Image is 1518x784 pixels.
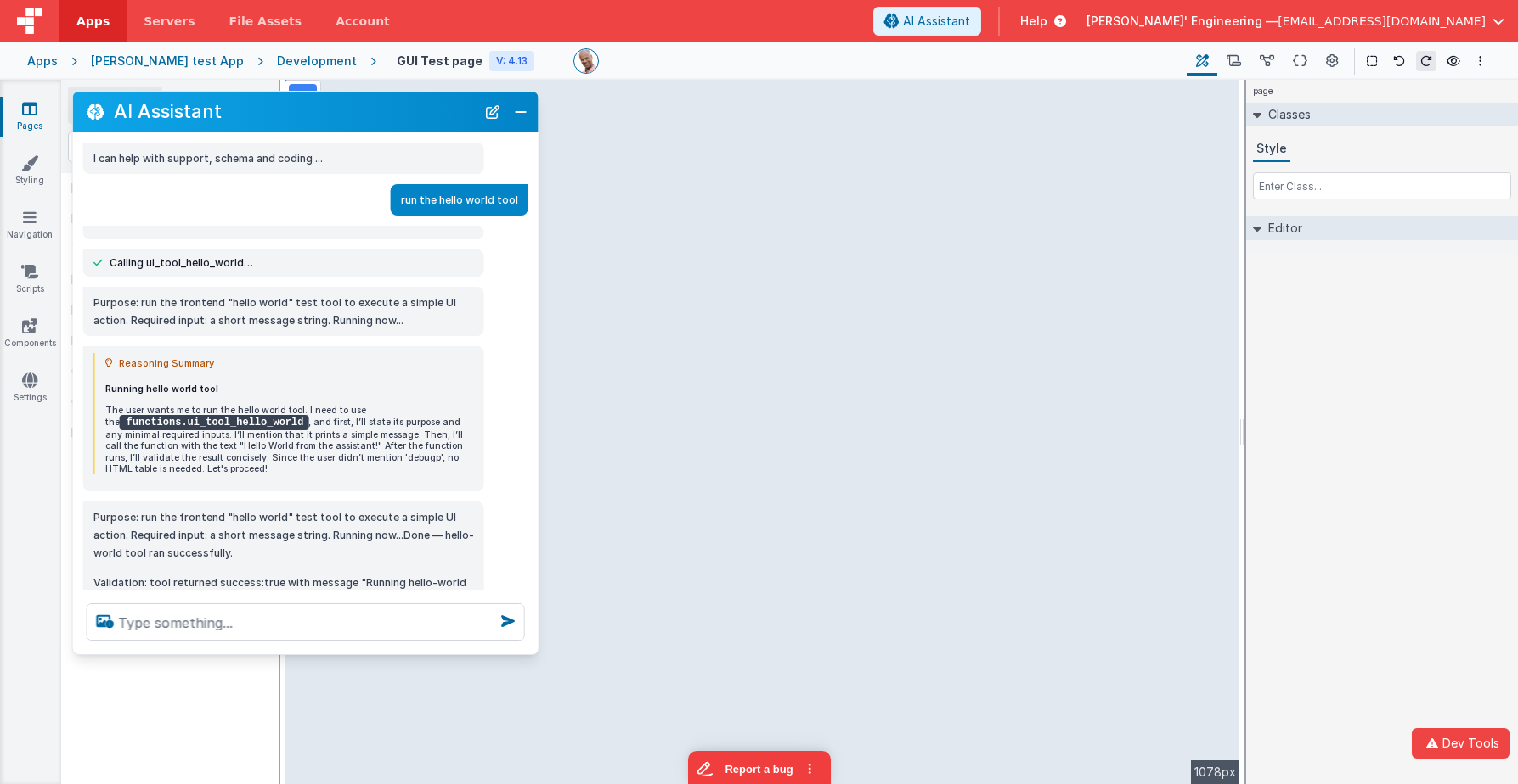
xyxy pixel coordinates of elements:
[144,13,195,30] span: Servers
[903,13,970,30] span: AI Assistant
[61,265,279,295] button: Buttons
[93,508,474,562] p: Purpose: run the frontend "hello world" test tool to execute a simple UI action. Required input: ...
[1246,80,1280,103] h4: page
[1191,760,1239,784] div: 1078px
[61,295,279,326] button: HTML
[61,356,279,387] button: Gateways
[229,13,302,30] span: File Assets
[61,234,279,265] button: Text
[1086,13,1504,30] button: [PERSON_NAME]' Engineering — [EMAIL_ADDRESS][DOMAIN_NAME]
[292,87,313,101] p: page
[120,415,309,430] code: functions.ui_tool_hello_world
[119,353,214,373] span: Reasoning Summary
[1261,103,1311,126] h2: Classes
[481,100,505,124] button: New Chat
[1253,137,1290,162] button: Style
[401,191,518,209] p: run the hello world tool
[397,54,482,67] h4: GUI Test page
[873,7,981,36] button: AI Assistant
[1086,13,1278,30] span: [PERSON_NAME]' Engineering —
[61,387,279,417] button: Components
[285,80,1239,784] div: -->
[93,294,474,329] p: Purpose: run the frontend "hello world" test tool to execute a simple UI action. Required input: ...
[1261,216,1302,240] h2: Editor
[1470,51,1491,71] button: Options
[1278,13,1486,30] span: [EMAIL_ADDRESS][DOMAIN_NAME]
[61,173,279,204] button: Layout
[489,51,534,71] div: V: 4.13
[61,326,279,356] button: Media
[1020,13,1047,30] span: Help
[93,149,474,167] p: I can help with support, schema and coding ...
[93,574,474,645] p: Validation: tool returned success:true with message "Running hello-world test..." and text "Hello...
[574,49,598,73] img: 11ac31fe5dc3d0eff3fbbbf7b26fa6e1
[27,53,58,70] div: Apps
[61,204,279,234] button: Forms
[105,405,474,474] p: The user wants me to run the hello world tool. I need to use the , and first, I’ll state its purp...
[1253,172,1511,199] input: Enter Class...
[110,256,253,270] span: Calling ui_tool_hello_world…
[76,13,110,30] span: Apps
[1412,728,1510,759] button: Dev Tools
[510,100,532,124] button: Close
[114,101,476,121] h2: AI Assistant
[61,417,279,448] button: Development
[91,53,244,70] div: [PERSON_NAME] test App
[105,384,218,395] strong: Running hello world tool
[277,53,357,70] div: Development
[68,131,272,163] input: Search Elements...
